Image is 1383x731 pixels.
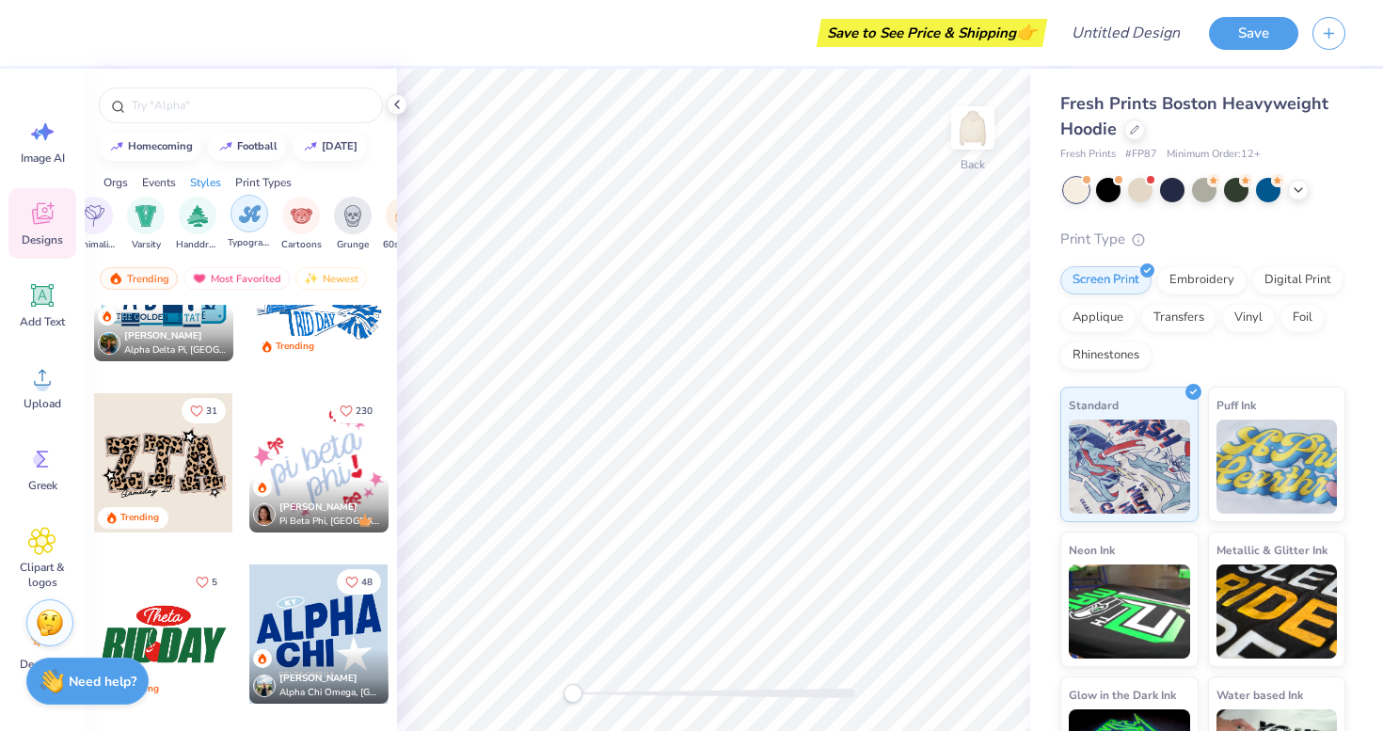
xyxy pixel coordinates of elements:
[303,141,318,152] img: trend_line.gif
[99,133,201,161] button: homecoming
[206,406,217,416] span: 31
[281,197,322,252] div: filter for Cartoons
[383,197,426,252] div: filter for 60s & 70s
[127,197,165,252] button: filter button
[361,578,373,587] span: 48
[383,197,426,252] button: filter button
[342,205,363,227] img: Grunge Image
[281,197,322,252] button: filter button
[72,238,116,252] span: Minimalist
[84,205,104,227] img: Minimalist Image
[279,686,381,700] span: Alpha Chi Omega, [GEOGRAPHIC_DATA][US_STATE]
[291,205,312,227] img: Cartoons Image
[187,205,208,227] img: Handdrawn Image
[235,174,292,191] div: Print Types
[187,569,226,595] button: Like
[103,174,128,191] div: Orgs
[108,272,123,285] img: trending.gif
[356,406,373,416] span: 230
[1060,304,1136,332] div: Applique
[190,174,221,191] div: Styles
[281,238,322,252] span: Cartoons
[337,569,381,595] button: Like
[72,197,116,252] button: filter button
[212,578,217,587] span: 5
[304,272,319,285] img: newest.gif
[1060,342,1152,370] div: Rhinestones
[1222,304,1275,332] div: Vinyl
[100,267,178,290] div: Trending
[322,141,358,151] div: halloween
[276,340,314,354] div: Trending
[176,197,219,252] div: filter for Handdrawn
[1060,229,1345,250] div: Print Type
[1167,147,1261,163] span: Minimum Order: 12 +
[564,684,582,703] div: Accessibility label
[135,205,157,227] img: Varsity Image
[1069,395,1119,415] span: Standard
[1069,420,1190,514] img: Standard
[127,197,165,252] div: filter for Varsity
[383,238,426,252] span: 60s & 70s
[20,657,65,672] span: Decorate
[72,197,116,252] div: filter for Minimalist
[279,515,381,529] span: Pi Beta Phi, [GEOGRAPHIC_DATA][US_STATE]
[1060,147,1116,163] span: Fresh Prints
[28,478,57,493] span: Greek
[120,511,159,525] div: Trending
[128,141,193,151] div: homecoming
[334,197,372,252] div: filter for Grunge
[69,673,136,691] strong: Need help?
[1069,564,1190,659] img: Neon Ink
[20,314,65,329] span: Add Text
[331,398,381,423] button: Like
[394,205,415,227] img: 60s & 70s Image
[130,96,371,115] input: Try "Alpha"
[21,151,65,166] span: Image AI
[228,197,271,252] button: filter button
[954,109,992,147] img: Back
[183,267,290,290] div: Most Favorited
[1069,685,1176,705] span: Glow in the Dark Ink
[22,232,63,247] span: Designs
[1125,147,1157,163] span: # FP87
[295,267,367,290] div: Newest
[208,133,286,161] button: football
[1016,21,1037,43] span: 👉
[132,238,161,252] span: Varsity
[1216,540,1327,560] span: Metallic & Glitter Ink
[1216,420,1338,514] img: Puff Ink
[293,133,366,161] button: [DATE]
[961,156,985,173] div: Back
[228,195,271,250] div: filter for Typography
[228,236,271,250] span: Typography
[182,398,226,423] button: Like
[1252,266,1343,294] div: Digital Print
[109,141,124,152] img: trend_line.gif
[1216,564,1338,659] img: Metallic & Glitter Ink
[124,343,226,358] span: Alpha Delta Pi, [GEOGRAPHIC_DATA][US_STATE]
[1216,685,1303,705] span: Water based Ink
[337,238,369,252] span: Grunge
[1069,540,1115,560] span: Neon Ink
[218,141,233,152] img: trend_line.gif
[11,560,73,590] span: Clipart & logos
[1216,395,1256,415] span: Puff Ink
[24,396,61,411] span: Upload
[142,174,176,191] div: Events
[821,19,1042,47] div: Save to See Price & Shipping
[279,501,358,514] span: [PERSON_NAME]
[1157,266,1247,294] div: Embroidery
[124,329,202,342] span: [PERSON_NAME]
[176,238,219,252] span: Handdrawn
[1141,304,1216,332] div: Transfers
[192,272,207,285] img: most_fav.gif
[1057,14,1195,52] input: Untitled Design
[1060,92,1328,140] span: Fresh Prints Boston Heavyweight Hoodie
[334,197,372,252] button: filter button
[237,141,278,151] div: football
[1060,266,1152,294] div: Screen Print
[176,197,219,252] button: filter button
[1209,17,1298,50] button: Save
[279,672,358,685] span: [PERSON_NAME]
